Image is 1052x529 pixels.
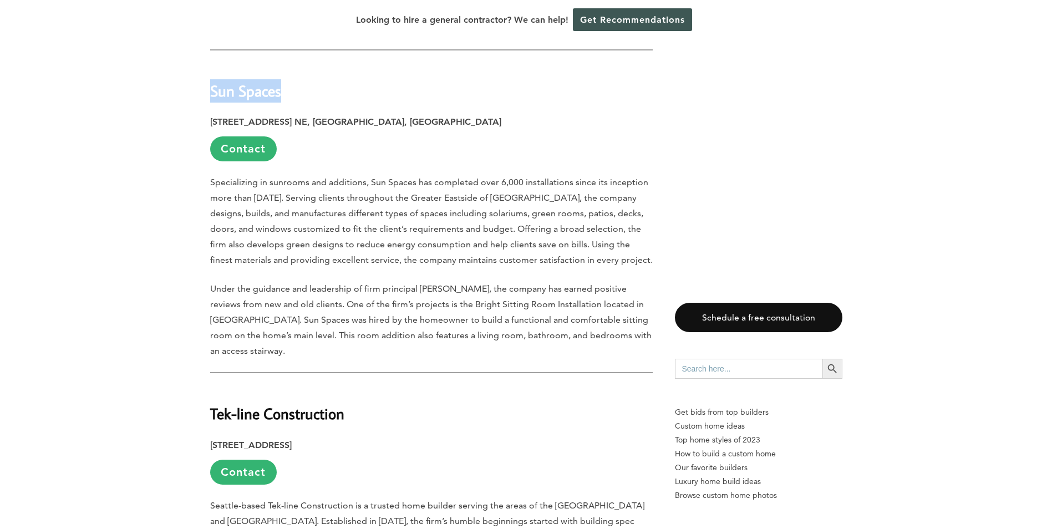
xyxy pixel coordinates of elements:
[675,461,842,475] a: Our favorite builders
[210,81,281,100] strong: Sun Spaces
[675,447,842,461] a: How to build a custom home
[210,136,277,161] a: Contact
[210,440,292,450] strong: [STREET_ADDRESS]
[210,460,277,485] a: Contact
[675,405,842,419] p: Get bids from top builders
[573,8,692,31] a: Get Recommendations
[675,433,842,447] a: Top home styles of 2023
[210,175,653,268] p: Specializing in sunrooms and additions, Sun Spaces has completed over 6,000 installations since i...
[675,303,842,332] a: Schedule a free consultation
[826,363,838,375] svg: Search
[675,489,842,502] a: Browse custom home photos
[675,419,842,433] a: Custom home ideas
[210,404,344,423] strong: Tek-line Construction
[210,116,501,127] strong: [STREET_ADDRESS] NE, [GEOGRAPHIC_DATA], [GEOGRAPHIC_DATA]
[210,281,653,359] p: Under the guidance and leadership of firm principal [PERSON_NAME], the company has earned positiv...
[675,475,842,489] a: Luxury home build ideas
[675,359,822,379] input: Search here...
